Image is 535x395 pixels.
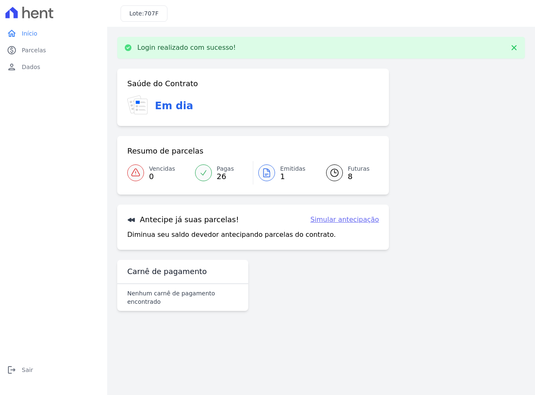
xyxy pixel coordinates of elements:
[7,28,17,38] i: home
[3,25,104,42] a: homeInício
[129,9,159,18] h3: Lote:
[3,42,104,59] a: paidParcelas
[217,164,234,173] span: Pagas
[7,365,17,375] i: logout
[3,362,104,378] a: logoutSair
[190,161,253,185] a: Pagas 26
[316,161,379,185] a: Futuras 8
[3,59,104,75] a: personDados
[22,29,37,38] span: Início
[7,62,17,72] i: person
[22,366,33,374] span: Sair
[137,44,236,52] p: Login realizado com sucesso!
[127,289,238,306] p: Nenhum carnê de pagamento encontrado
[22,46,46,54] span: Parcelas
[280,164,306,173] span: Emitidas
[22,63,40,71] span: Dados
[127,215,239,225] h3: Antecipe já suas parcelas!
[127,79,198,89] h3: Saúde do Contrato
[149,164,175,173] span: Vencidas
[7,45,17,55] i: paid
[144,10,159,17] span: 707F
[127,146,203,156] h3: Resumo de parcelas
[348,164,370,173] span: Futuras
[155,98,193,113] h3: Em dia
[127,161,190,185] a: Vencidas 0
[348,173,370,180] span: 8
[127,267,207,277] h3: Carnê de pagamento
[149,173,175,180] span: 0
[253,161,316,185] a: Emitidas 1
[310,215,379,225] a: Simular antecipação
[280,173,306,180] span: 1
[217,173,234,180] span: 26
[127,230,336,240] p: Diminua seu saldo devedor antecipando parcelas do contrato.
